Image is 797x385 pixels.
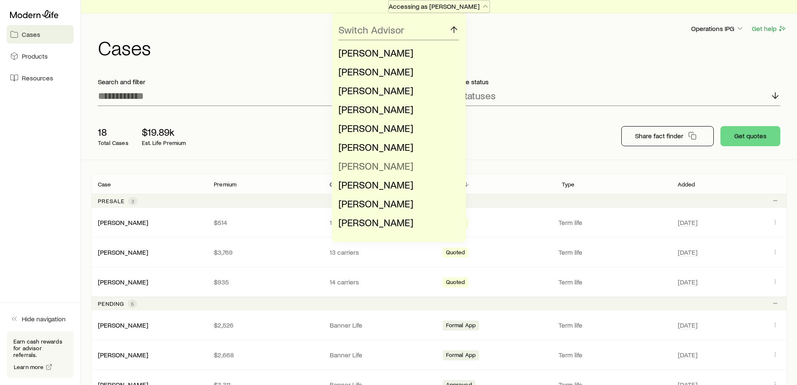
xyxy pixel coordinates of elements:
li: Andrea Schrieffer [338,157,454,176]
span: Quoted [446,279,465,287]
span: [PERSON_NAME] [338,178,413,191]
div: Earn cash rewards for advisor referrals.Learn more [7,331,74,378]
span: [PERSON_NAME] [338,103,413,115]
p: 14 carriers [330,278,432,286]
p: $2,526 [214,321,316,329]
p: Accessing as [PERSON_NAME] [389,2,489,10]
a: [PERSON_NAME] [98,351,148,359]
li: Matthew Quinn [338,119,454,138]
span: [DATE] [678,248,697,256]
div: [PERSON_NAME] [98,351,148,359]
li: Hanna Rask [338,138,454,157]
div: [PERSON_NAME] [98,278,148,287]
li: Aaron Brandt [338,44,454,62]
span: [DATE] [678,321,697,329]
span: Hide navigation [22,315,66,323]
li: Ellen Welsh [338,194,454,213]
span: Quoted [446,249,465,258]
li: Jodi Gibson [338,81,454,100]
p: Banner Life [330,351,432,359]
span: [PERSON_NAME] [338,197,413,209]
p: Term life [559,321,668,329]
span: [DATE] [678,351,697,359]
p: Term life [559,248,668,256]
span: [PERSON_NAME] [338,84,413,96]
p: $2,668 [214,351,316,359]
span: Formal App [446,351,476,360]
span: [PERSON_NAME] [338,141,413,153]
p: 13 carriers [330,248,432,256]
a: [PERSON_NAME] [98,321,148,329]
button: Hide navigation [7,310,74,328]
p: Switch Advisor [338,24,404,36]
span: [PERSON_NAME] [338,47,413,59]
p: Pending [98,300,124,307]
li: William DeMar [338,62,454,81]
div: [PERSON_NAME] [98,248,148,257]
span: [PERSON_NAME] [338,216,413,228]
span: [PERSON_NAME] [338,122,413,134]
li: Jordan Wold [338,213,454,232]
p: $3,769 [214,248,316,256]
span: [DATE] [678,278,697,286]
p: Earn cash rewards for advisor referrals. [13,338,67,358]
span: 5 [131,300,134,307]
a: [PERSON_NAME] [98,248,148,256]
a: [PERSON_NAME] [98,278,148,286]
li: Chris Swanson [338,176,454,194]
p: Term life [559,278,668,286]
p: Term life [559,351,668,359]
span: Learn more [14,364,44,370]
span: Formal App [446,322,476,331]
span: [PERSON_NAME] [338,160,413,172]
span: [PERSON_NAME] [338,65,413,78]
p: $935 [214,278,316,286]
p: Banner Life [330,321,432,329]
li: Michael Laatsch [338,100,454,119]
